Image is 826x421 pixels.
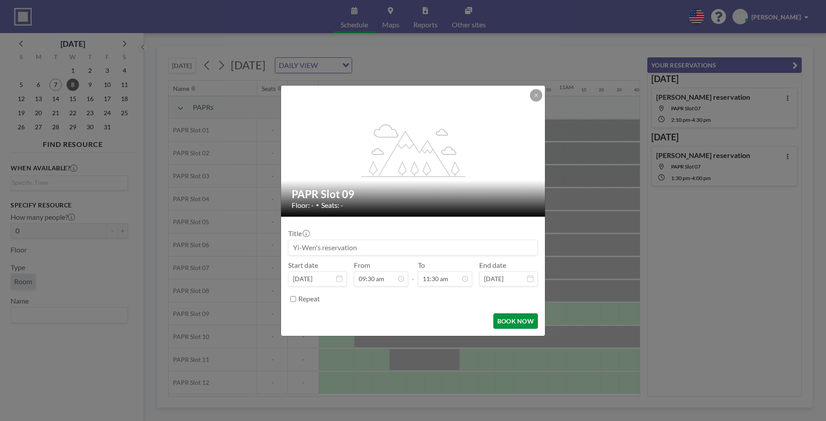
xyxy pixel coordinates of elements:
span: Floor: - [292,201,314,210]
label: Title [288,229,309,238]
label: To [418,261,425,270]
span: • [316,202,319,208]
span: Seats: - [321,201,343,210]
label: From [354,261,370,270]
label: Start date [288,261,318,270]
h2: PAPR Slot 09 [292,188,535,201]
span: - [412,264,414,283]
label: End date [479,261,506,270]
button: BOOK NOW [493,313,538,329]
g: flex-grow: 1.2; [361,124,466,177]
label: Repeat [298,294,320,303]
input: Yi-Wen's reservation [289,240,537,255]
